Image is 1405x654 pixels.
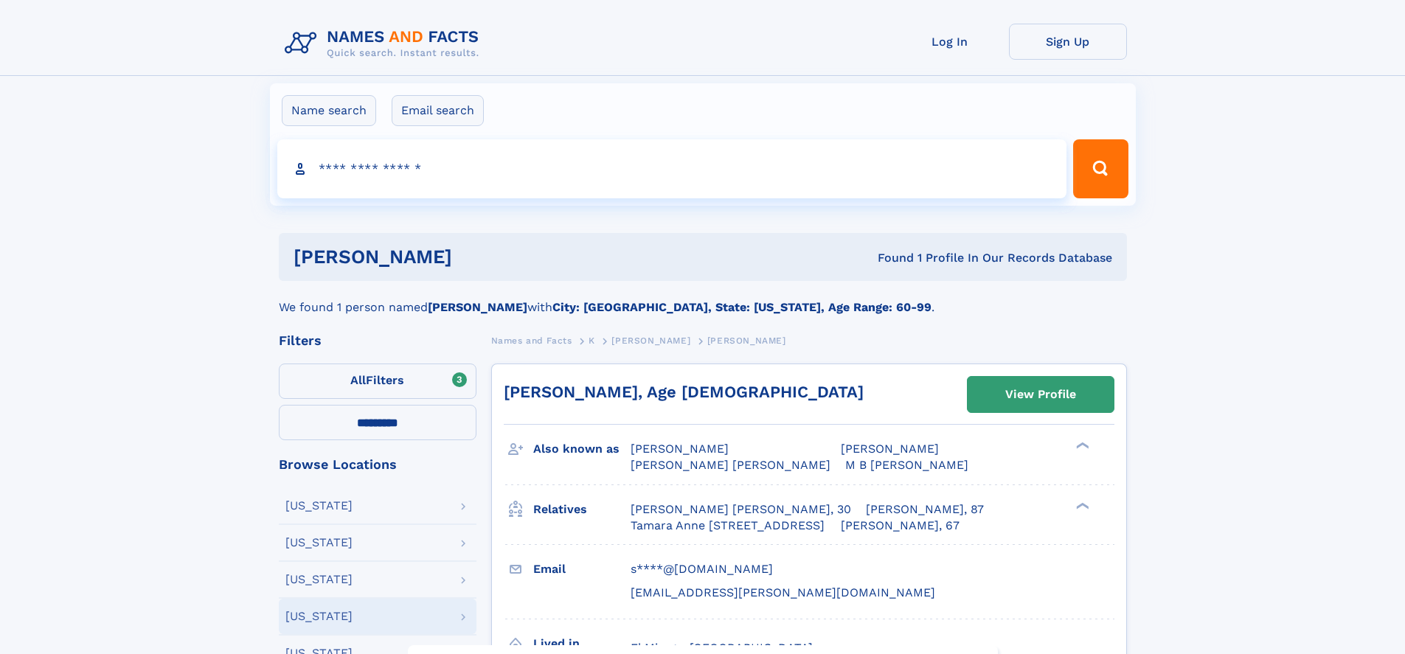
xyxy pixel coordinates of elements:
span: M B [PERSON_NAME] [845,458,968,472]
button: Search Button [1073,139,1128,198]
span: [PERSON_NAME] [707,335,786,346]
div: ❯ [1072,441,1090,451]
img: Logo Names and Facts [279,24,491,63]
div: [US_STATE] [285,500,353,512]
a: Names and Facts [491,331,572,349]
a: [PERSON_NAME] [PERSON_NAME], 30 [631,501,851,518]
span: All [350,373,366,387]
a: [PERSON_NAME] [611,331,690,349]
h3: Relatives [533,497,631,522]
div: [US_STATE] [285,537,353,549]
a: K [589,331,595,349]
a: Tamara Anne [STREET_ADDRESS] [631,518,825,534]
span: K [589,335,595,346]
b: City: [GEOGRAPHIC_DATA], State: [US_STATE], Age Range: 60-99 [552,300,932,314]
a: Sign Up [1009,24,1127,60]
span: [PERSON_NAME] [611,335,690,346]
div: Found 1 Profile In Our Records Database [665,250,1112,266]
b: [PERSON_NAME] [428,300,527,314]
span: [EMAIL_ADDRESS][PERSON_NAME][DOMAIN_NAME] [631,585,935,599]
input: search input [277,139,1067,198]
h3: Email [533,557,631,582]
div: View Profile [1005,378,1076,411]
h3: Also known as [533,436,631,462]
span: [PERSON_NAME] [631,442,729,456]
a: [PERSON_NAME], Age [DEMOGRAPHIC_DATA] [504,383,864,401]
div: ❯ [1072,501,1090,510]
a: [PERSON_NAME], 67 [841,518,960,534]
div: Browse Locations [279,458,476,471]
div: [US_STATE] [285,574,353,585]
h1: [PERSON_NAME] [294,248,665,266]
label: Filters [279,363,476,399]
a: View Profile [968,377,1114,412]
a: [PERSON_NAME], 87 [866,501,984,518]
div: We found 1 person named with . [279,281,1127,316]
span: [PERSON_NAME] [PERSON_NAME] [631,458,830,472]
div: [US_STATE] [285,610,353,622]
a: Log In [891,24,1009,60]
label: Email search [392,95,484,126]
span: [PERSON_NAME] [841,442,939,456]
div: Filters [279,334,476,347]
label: Name search [282,95,376,126]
